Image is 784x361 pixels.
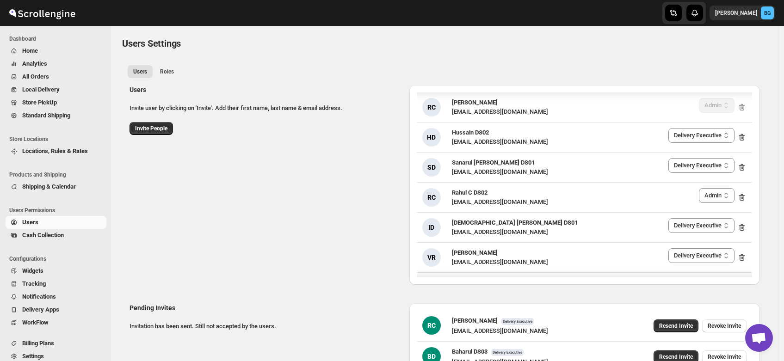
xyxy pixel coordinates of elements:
[761,6,774,19] span: Brajesh Giri
[22,47,38,54] span: Home
[22,293,56,300] span: Notifications
[22,147,88,154] span: Locations, Rules & Rates
[6,229,106,242] button: Cash Collection
[6,44,106,57] button: Home
[745,324,773,352] div: Open chat
[452,227,578,237] div: [EMAIL_ADDRESS][DOMAIN_NAME]
[452,159,535,166] span: Sanarul [PERSON_NAME] DS01
[6,57,106,70] button: Analytics
[22,267,43,274] span: Widgets
[22,340,54,347] span: Billing Plans
[130,85,402,94] h2: Users
[708,322,741,330] span: Revoke Invite
[6,180,106,193] button: Shipping & Calendar
[452,189,488,196] span: Rahul C DS02
[422,248,441,267] div: VR
[122,38,181,49] span: Users Settings
[452,219,578,226] span: [DEMOGRAPHIC_DATA] [PERSON_NAME] DS01
[702,319,747,332] button: Revoke Invite
[9,171,106,178] span: Products and Shipping
[452,348,488,355] span: Baharul DS03
[22,73,49,80] span: All Orders
[452,257,548,267] div: [EMAIL_ADDRESS][DOMAIN_NAME]
[452,317,498,324] span: [PERSON_NAME]
[130,104,402,113] p: Invite user by clicking on 'Invite'. Add their first name, last name & email address.
[422,128,441,147] div: HD
[6,70,106,83] button: All Orders
[422,98,441,116] div: RC
[452,99,498,106] span: [PERSON_NAME]
[22,280,46,287] span: Tracking
[9,35,106,43] span: Dashboard
[135,125,167,132] span: Invite People
[452,107,548,116] div: [EMAIL_ADDRESS][DOMAIN_NAME]
[128,65,153,78] button: All customers
[6,303,106,316] button: Delivery Apps
[22,183,76,190] span: Shipping & Calendar
[708,353,741,361] span: Revoke Invite
[9,207,106,214] span: Users Permissions
[764,10,771,16] text: BG
[22,319,49,326] span: WorkFlow
[6,277,106,290] button: Tracking
[659,353,693,361] span: Resend Invite
[452,249,498,256] span: [PERSON_NAME]
[452,167,548,177] div: [EMAIL_ADDRESS][DOMAIN_NAME]
[6,216,106,229] button: Users
[452,129,489,136] span: Hussain DS02
[501,318,534,325] span: Delivery Executive
[22,99,57,106] span: Store PickUp
[9,135,106,143] span: Store Locations
[422,218,441,237] div: ID
[6,337,106,350] button: Billing Plans
[133,68,147,75] span: Users
[710,6,775,20] button: User menu
[160,68,174,75] span: Roles
[22,60,47,67] span: Analytics
[130,122,173,135] button: Invite People
[22,86,60,93] span: Local Delivery
[6,145,106,158] button: Locations, Rules & Rates
[22,112,70,119] span: Standard Shipping
[6,264,106,277] button: Widgets
[6,290,106,303] button: Notifications
[22,353,44,360] span: Settings
[715,9,757,17] p: [PERSON_NAME]
[22,219,38,226] span: Users
[654,319,698,332] button: Resend Invite
[422,158,441,177] div: SD
[9,255,106,263] span: Configurations
[452,326,548,336] div: [EMAIL_ADDRESS][DOMAIN_NAME]
[422,188,441,207] div: RC
[22,306,59,313] span: Delivery Apps
[452,137,548,147] div: [EMAIL_ADDRESS][DOMAIN_NAME]
[6,316,106,329] button: WorkFlow
[22,232,64,239] span: Cash Collection
[452,197,548,207] div: [EMAIL_ADDRESS][DOMAIN_NAME]
[659,322,693,330] span: Resend Invite
[7,1,77,24] img: ScrollEngine
[130,303,402,312] h2: Pending Invites
[130,322,402,331] p: Invitation has been sent. Still not accepted by the users.
[491,349,524,356] span: Delivery Executive
[422,316,441,335] div: RC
